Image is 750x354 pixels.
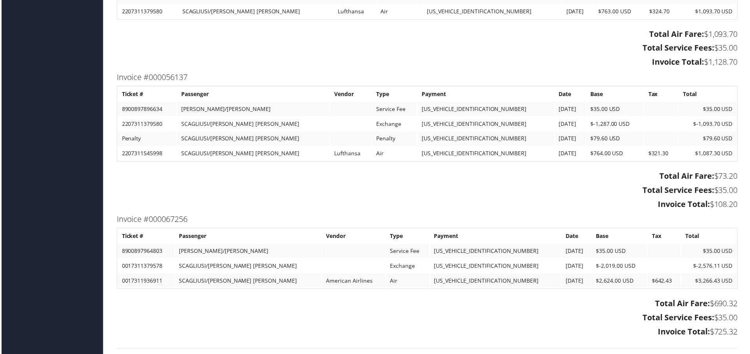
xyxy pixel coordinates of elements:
[649,230,682,244] th: Tax
[330,147,371,161] td: Lufthansa
[431,245,562,259] td: [US_VEHICLE_IDENTIFICATION_NUMBER]
[177,147,329,161] td: SCAGLIUSI/[PERSON_NAME] [PERSON_NAME]
[116,200,739,211] h3: $108.20
[418,87,555,102] th: Payment
[386,275,430,289] td: Air
[117,87,176,102] th: Ticket #
[116,57,739,68] h3: $1,128.70
[322,230,386,244] th: Vendor
[418,147,555,161] td: [US_VEHICLE_IDENTIFICATION_NUMBER]
[116,215,739,226] h3: Invoice #000067256
[418,132,555,146] td: [US_VEHICLE_IDENTIFICATION_NUMBER]
[588,87,645,102] th: Base
[649,275,682,289] td: $642.43
[117,230,173,244] th: Ticket #
[322,275,386,289] td: American Airlines
[116,43,739,54] h3: $35.00
[588,117,645,131] td: $-1,287.00 USD
[117,275,173,289] td: 0017311936911
[593,245,648,259] td: $35.00 USD
[418,102,555,116] td: [US_VEHICLE_IDENTIFICATION_NUMBER]
[174,275,321,289] td: SCAGLIUSI/[PERSON_NAME] [PERSON_NAME]
[681,117,738,131] td: $-1,093.70 USD
[556,87,587,102] th: Date
[563,230,593,244] th: Date
[372,87,417,102] th: Type
[563,245,593,259] td: [DATE]
[116,171,739,182] h3: $73.20
[683,245,738,259] td: $35.00 USD
[431,275,562,289] td: [US_VEHICLE_IDENTIFICATION_NUMBER]
[372,117,417,131] td: Exchange
[117,117,176,131] td: 2207311379580
[116,314,739,325] h3: $35.00
[117,102,176,116] td: 8900897896634
[683,230,738,244] th: Total
[431,230,562,244] th: Payment
[330,87,371,102] th: Vendor
[117,147,176,161] td: 2207311545998
[595,4,646,18] td: $763.00 USD
[563,260,593,274] td: [DATE]
[116,185,739,196] h3: $35.00
[659,328,712,338] strong: Invoice Total:
[386,260,430,274] td: Exchange
[683,275,738,289] td: $3,266.43 USD
[644,43,716,53] strong: Total Service Fees:
[177,132,329,146] td: SCAGLIUSI/[PERSON_NAME] [PERSON_NAME]
[334,4,376,18] td: Lufthansa
[116,300,739,310] h3: $690.32
[646,87,680,102] th: Tax
[556,147,587,161] td: [DATE]
[556,117,587,131] td: [DATE]
[681,102,738,116] td: $35.00 USD
[377,4,423,18] td: Air
[372,102,417,116] td: Service Fee
[681,132,738,146] td: $79.60 USD
[644,185,716,196] strong: Total Service Fees:
[117,245,173,259] td: 8900897964803
[116,328,739,339] h3: $725.32
[588,132,645,146] td: $79.60 USD
[683,260,738,274] td: $-2,576.11 USD
[681,87,738,102] th: Total
[174,260,321,274] td: SCAGLIUSI/[PERSON_NAME] [PERSON_NAME]
[681,147,738,161] td: $1,087.30 USD
[174,245,321,259] td: [PERSON_NAME]/[PERSON_NAME]
[682,4,738,18] td: $1,093.70 USD
[116,29,739,40] h3: $1,093.70
[177,87,329,102] th: Passenger
[372,132,417,146] td: Penalty
[563,4,595,18] td: [DATE]
[644,314,716,324] strong: Total Service Fees:
[657,300,712,310] strong: Total Air Fare:
[556,132,587,146] td: [DATE]
[556,102,587,116] td: [DATE]
[174,230,321,244] th: Passenger
[117,260,173,274] td: 0017311379578
[646,4,681,18] td: $324.70
[651,29,706,39] strong: Total Air Fare:
[386,245,430,259] td: Service Fee
[659,200,712,210] strong: Invoice Total:
[654,57,706,67] strong: Invoice Total:
[117,132,176,146] td: Penalty
[593,275,648,289] td: $2,624.00 USD
[593,260,648,274] td: $-2,019.00 USD
[563,275,593,289] td: [DATE]
[418,117,555,131] td: [US_VEHICLE_IDENTIFICATION_NUMBER]
[431,260,562,274] td: [US_VEHICLE_IDENTIFICATION_NUMBER]
[424,4,563,18] td: [US_VEHICLE_IDENTIFICATION_NUMBER]
[386,230,430,244] th: Type
[372,147,417,161] td: Air
[588,102,645,116] td: $35.00 USD
[593,230,648,244] th: Base
[117,4,177,18] td: 2207311379580
[646,147,680,161] td: $321.30
[588,147,645,161] td: $764.00 USD
[178,4,333,18] td: SCAGLIUSI/[PERSON_NAME] [PERSON_NAME]
[116,72,739,83] h3: Invoice #000056137
[177,117,329,131] td: SCAGLIUSI/[PERSON_NAME] [PERSON_NAME]
[661,171,716,182] strong: Total Air Fare:
[177,102,329,116] td: [PERSON_NAME]/[PERSON_NAME]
